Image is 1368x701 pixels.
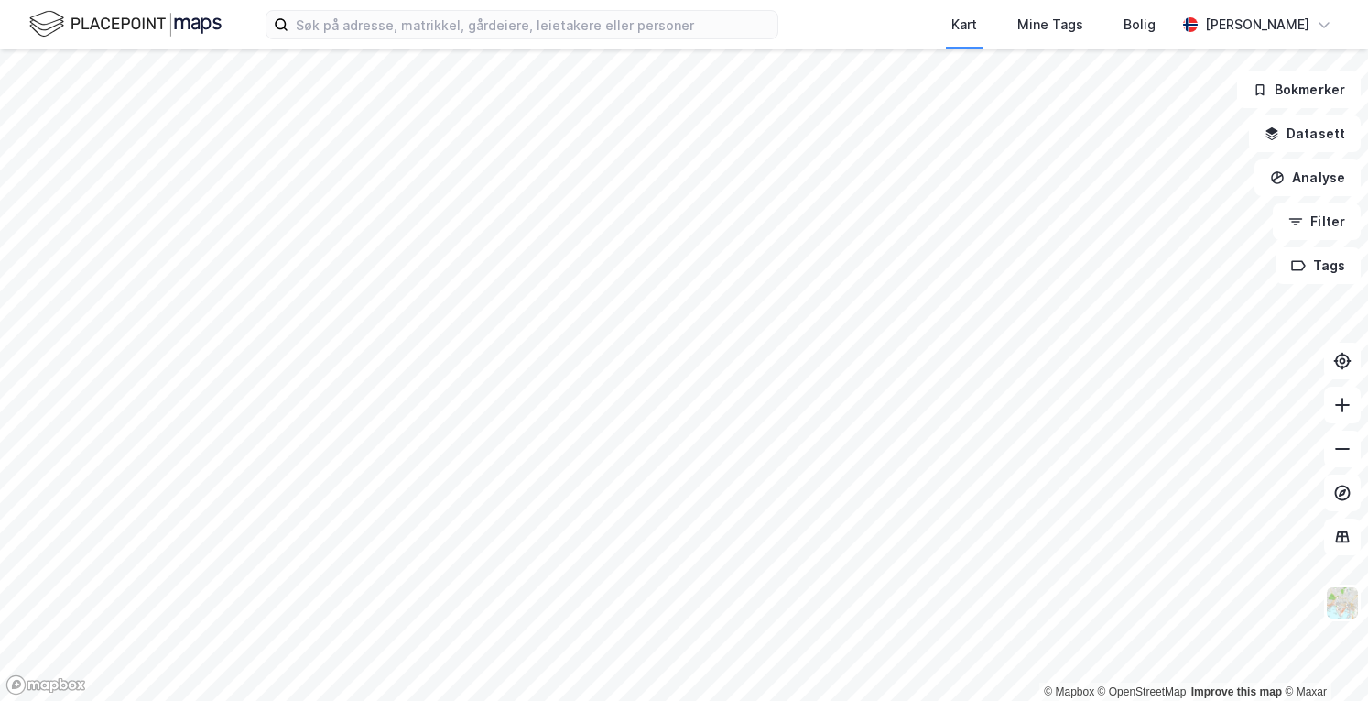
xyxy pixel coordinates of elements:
[1098,685,1187,698] a: OpenStreetMap
[1205,14,1309,36] div: [PERSON_NAME]
[5,674,86,696] a: Mapbox homepage
[1276,613,1368,701] iframe: Chat Widget
[29,8,222,40] img: logo.f888ab2527a4732fd821a326f86c7f29.svg
[1044,685,1094,698] a: Mapbox
[1191,685,1282,698] a: Improve this map
[1237,71,1361,108] button: Bokmerker
[288,11,777,38] input: Søk på adresse, matrikkel, gårdeiere, leietakere eller personer
[1276,247,1361,284] button: Tags
[1249,115,1361,152] button: Datasett
[951,14,977,36] div: Kart
[1017,14,1083,36] div: Mine Tags
[1325,586,1360,620] img: Z
[1254,159,1361,196] button: Analyse
[1124,14,1156,36] div: Bolig
[1273,203,1361,240] button: Filter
